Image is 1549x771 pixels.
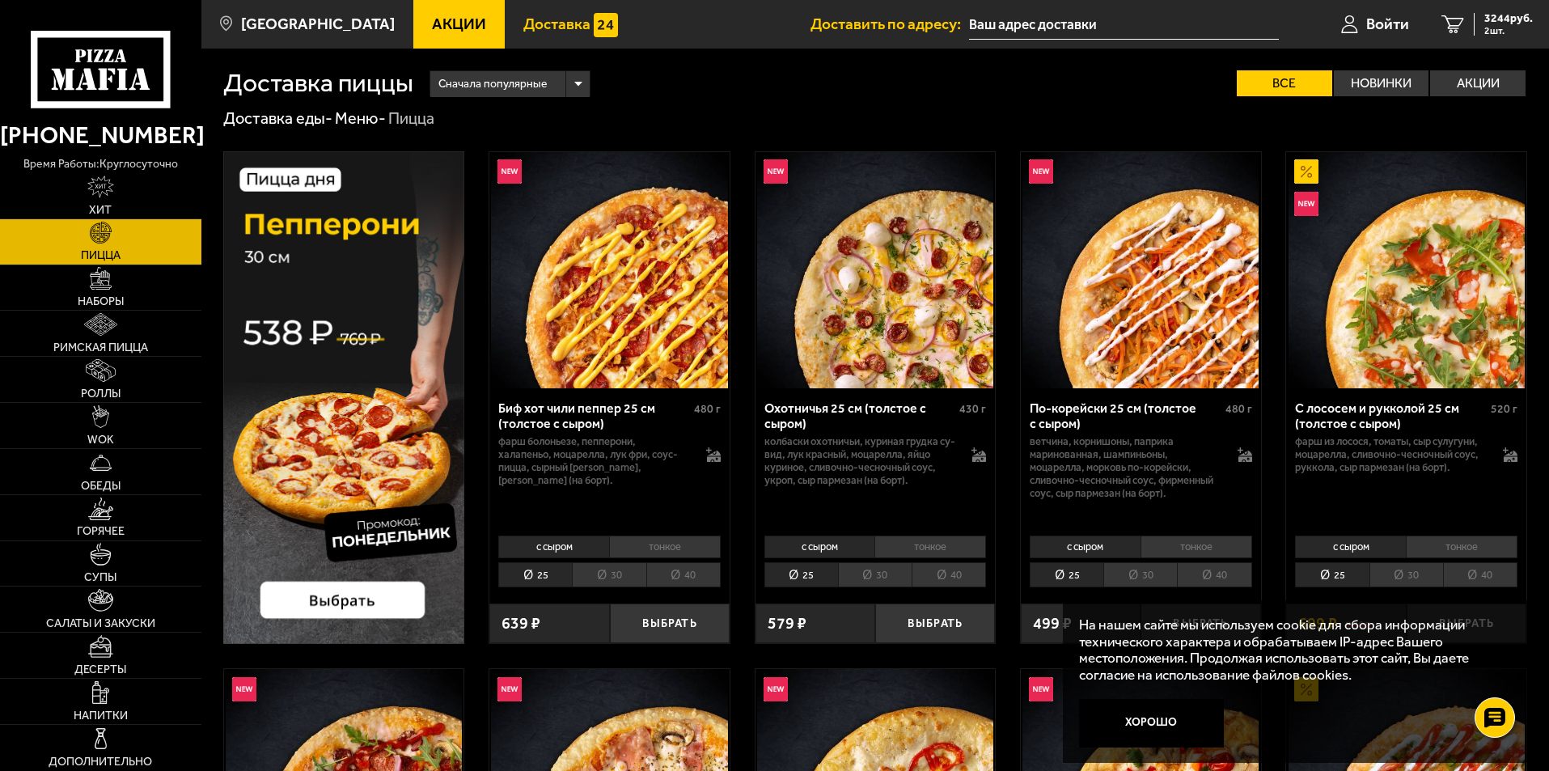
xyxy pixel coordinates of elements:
[1177,562,1251,587] li: 40
[78,296,124,307] span: Наборы
[89,205,112,216] span: Хит
[81,388,121,400] span: Роллы
[912,562,986,587] li: 40
[1366,16,1409,32] span: Войти
[1295,400,1487,431] div: С лососем и рукколой 25 см (толстое с сыром)
[497,677,522,701] img: Новинка
[646,562,721,587] li: 40
[1030,400,1221,431] div: По-корейски 25 см (толстое с сыром)
[497,159,522,184] img: Новинка
[1022,152,1259,388] img: По-корейски 25 см (толстое с сыром)
[1225,402,1252,416] span: 480 г
[49,756,152,768] span: Дополнительно
[77,526,125,537] span: Горячее
[1294,159,1318,184] img: Акционный
[1491,402,1517,416] span: 520 г
[81,250,121,261] span: Пицца
[1295,536,1406,558] li: с сыром
[46,618,155,629] span: Салаты и закуски
[810,16,969,32] span: Доставить по адресу:
[764,435,956,487] p: колбаски охотничьи, куриная грудка су-вид, лук красный, моцарелла, яйцо куриное, сливочно-чесночн...
[1030,435,1221,500] p: ветчина, корнишоны, паприка маринованная, шампиньоны, моцарелла, морковь по-корейски, сливочно-че...
[232,677,256,701] img: Новинка
[1484,26,1533,36] span: 2 шт.
[610,604,730,643] button: Выбрать
[1443,562,1517,587] li: 40
[875,604,995,643] button: Выбрать
[87,434,114,446] span: WOK
[84,572,116,583] span: Супы
[523,16,590,32] span: Доставка
[755,152,996,388] a: НовинкаОхотничья 25 см (толстое с сыром)
[1369,562,1443,587] li: 30
[438,69,547,100] span: Сначала популярные
[1030,562,1103,587] li: 25
[223,108,332,128] a: Доставка еды-
[1030,536,1141,558] li: с сыром
[489,152,730,388] a: НовинкаБиф хот чили пеппер 25 см (толстое с сыром)
[768,616,806,632] span: 579 ₽
[764,400,956,431] div: Охотничья 25 см (толстое с сыром)
[1295,435,1487,474] p: фарш из лосося, томаты, сыр сулугуни, моцарелла, сливочно-чесночный соус, руккола, сыр пармезан (...
[1484,13,1533,24] span: 3244 руб.
[1289,152,1525,388] img: С лососем и рукколой 25 см (толстое с сыром)
[1295,562,1369,587] li: 25
[1430,70,1526,96] label: Акции
[1103,562,1177,587] li: 30
[74,710,128,722] span: Напитки
[572,562,645,587] li: 30
[1021,152,1261,388] a: НовинкаПо-корейски 25 см (толстое с сыром)
[594,13,618,37] img: 15daf4d41897b9f0e9f617042186c801.svg
[1294,192,1318,216] img: Новинка
[241,16,395,32] span: [GEOGRAPHIC_DATA]
[1406,536,1517,558] li: тонкое
[335,108,386,128] a: Меню-
[1141,536,1252,558] li: тонкое
[764,562,838,587] li: 25
[491,152,727,388] img: Биф хот чили пеппер 25 см (толстое с сыром)
[498,536,609,558] li: с сыром
[1029,159,1053,184] img: Новинка
[223,70,413,96] h1: Доставка пиццы
[81,481,121,492] span: Обеды
[498,435,690,487] p: фарш болоньезе, пепперони, халапеньо, моцарелла, лук фри, соус-пицца, сырный [PERSON_NAME], [PERS...
[694,402,721,416] span: 480 г
[1029,677,1053,701] img: Новинка
[502,616,540,632] span: 639 ₽
[838,562,912,587] li: 30
[764,677,788,701] img: Новинка
[969,10,1279,40] input: Ваш адрес доставки
[53,342,148,354] span: Римская пицца
[1237,70,1332,96] label: Все
[757,152,993,388] img: Охотничья 25 см (толстое с сыром)
[764,536,875,558] li: с сыром
[1286,152,1526,388] a: АкционныйНовинкаС лососем и рукколой 25 см (толстое с сыром)
[1079,699,1225,748] button: Хорошо
[74,664,126,676] span: Десерты
[498,562,572,587] li: 25
[1334,70,1429,96] label: Новинки
[432,16,486,32] span: Акции
[959,402,986,416] span: 430 г
[874,536,986,558] li: тонкое
[1033,616,1072,632] span: 499 ₽
[764,159,788,184] img: Новинка
[609,536,721,558] li: тонкое
[388,108,434,129] div: Пицца
[498,400,690,431] div: Биф хот чили пеппер 25 см (толстое с сыром)
[1079,616,1502,684] p: На нашем сайте мы используем cookie для сбора информации технического характера и обрабатываем IP...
